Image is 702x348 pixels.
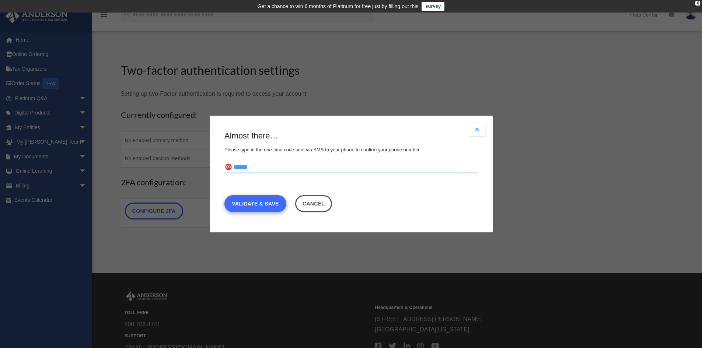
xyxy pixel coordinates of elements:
[695,1,700,6] div: close
[422,2,444,11] a: survey
[224,145,478,154] p: Please type in the one-time code sent via SMS to your phone to confirm your phone number.
[295,195,332,212] button: Close this dialog window
[258,2,419,11] div: Get a chance to win 6 months of Platinum for free just by filling out this
[224,130,478,142] h3: Almost there…
[469,123,485,136] button: Close modal
[224,195,286,212] a: Validate & Save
